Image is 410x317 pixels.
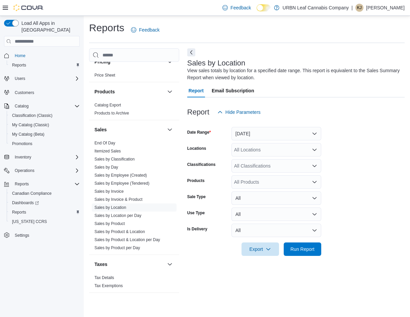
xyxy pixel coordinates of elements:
[15,53,25,58] span: Home
[15,181,29,187] span: Reports
[94,275,114,280] a: Tax Details
[12,132,45,137] span: My Catalog (Beta)
[94,148,121,154] span: Itemized Sales
[4,48,80,258] nav: Complex example
[9,199,42,207] a: Dashboards
[7,60,82,70] button: Reports
[215,105,263,119] button: Hide Parameters
[94,88,115,95] h3: Products
[15,76,25,81] span: Users
[9,218,50,226] a: [US_STATE] CCRS
[94,103,121,107] a: Catalog Export
[94,126,164,133] button: Sales
[12,231,80,239] span: Settings
[89,21,124,35] h1: Reports
[366,4,405,12] p: [PERSON_NAME]
[7,217,82,226] button: [US_STATE] CCRS
[257,4,271,11] input: Dark Mode
[94,261,108,268] h3: Taxes
[9,130,47,138] a: My Catalog (Beta)
[12,210,26,215] span: Reports
[1,152,82,162] button: Inventory
[15,233,29,238] span: Settings
[7,111,82,120] button: Classification (Classic)
[12,153,80,161] span: Inventory
[7,208,82,217] button: Reports
[351,4,353,12] p: |
[12,167,80,175] span: Operations
[284,242,321,256] button: Run Report
[94,283,123,288] a: Tax Exemptions
[12,180,80,188] span: Reports
[166,58,174,66] button: Pricing
[1,179,82,189] button: Reports
[231,127,321,140] button: [DATE]
[187,130,211,135] label: Date Range
[231,224,321,237] button: All
[12,191,52,196] span: Canadian Compliance
[94,141,115,145] a: End Of Day
[187,108,209,116] h3: Report
[94,229,145,234] a: Sales by Product & Location
[94,245,140,250] a: Sales by Product per Day
[187,226,207,232] label: Is Delivery
[312,147,317,152] button: Open list of options
[12,141,32,146] span: Promotions
[94,189,124,194] span: Sales by Invoice
[1,101,82,111] button: Catalog
[94,58,164,65] button: Pricing
[187,194,206,199] label: Sale Type
[7,139,82,148] button: Promotions
[89,274,179,292] div: Taxes
[7,130,82,139] button: My Catalog (Beta)
[12,102,31,110] button: Catalog
[1,51,82,60] button: Home
[187,178,205,183] label: Products
[290,246,315,253] span: Run Report
[94,197,142,202] span: Sales by Invoice & Product
[94,149,121,153] a: Itemized Sales
[187,162,216,167] label: Classifications
[12,52,28,60] a: Home
[94,173,147,178] span: Sales by Employee (Created)
[89,139,179,255] div: Sales
[128,23,162,37] a: Feedback
[187,146,206,151] label: Locations
[94,213,141,218] a: Sales by Location per Day
[12,75,28,83] button: Users
[94,173,147,178] a: Sales by Employee (Created)
[9,189,54,197] a: Canadian Compliance
[355,4,363,12] div: Kaitlyn Jacklin
[212,84,254,97] span: Email Subscription
[7,198,82,208] a: Dashboards
[12,153,34,161] button: Inventory
[166,88,174,96] button: Products
[12,89,37,97] a: Customers
[312,163,317,169] button: Open list of options
[94,205,126,210] a: Sales by Location
[9,130,80,138] span: My Catalog (Beta)
[94,197,142,202] a: Sales by Invoice & Product
[94,73,115,78] span: Price Sheet
[220,1,254,14] a: Feedback
[1,166,82,175] button: Operations
[94,140,115,146] span: End Of Day
[357,4,362,12] span: KJ
[9,140,35,148] a: Promotions
[94,165,118,170] a: Sales by Day
[12,62,26,68] span: Reports
[9,189,80,197] span: Canadian Compliance
[9,121,52,129] a: My Catalog (Classic)
[13,4,44,11] img: Cova
[1,74,82,83] button: Users
[9,121,80,129] span: My Catalog (Classic)
[12,231,32,239] a: Settings
[94,111,129,116] a: Products to Archive
[94,237,160,242] a: Sales by Product & Location per Day
[230,4,251,11] span: Feedback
